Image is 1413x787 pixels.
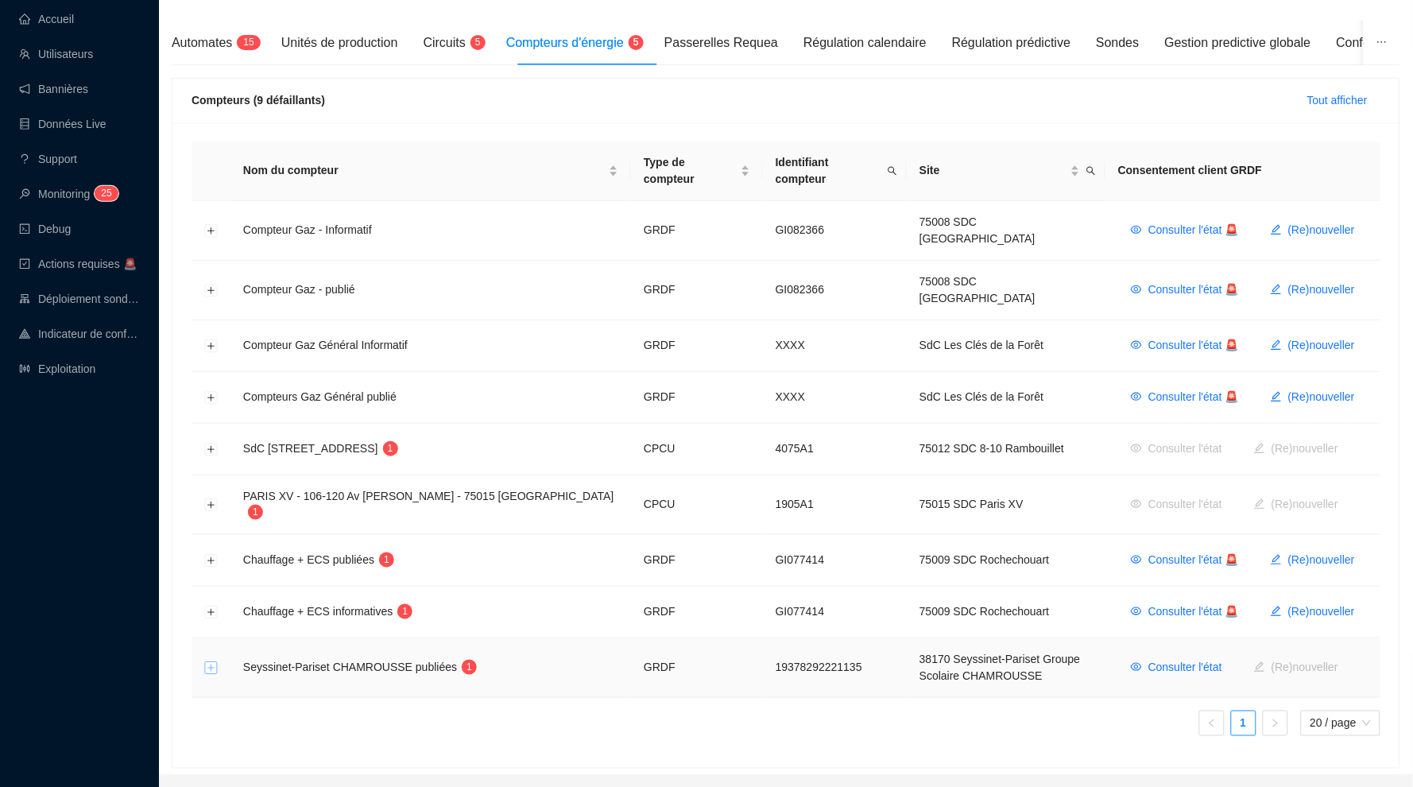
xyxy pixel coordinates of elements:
span: SdC Les Clés de la Forêt [919,339,1043,351]
span: edit [1271,391,1282,402]
li: Page suivante [1263,711,1288,736]
button: Tout afficher [1295,87,1380,113]
span: (Re)nouveller [1288,603,1355,620]
span: left [1207,719,1217,728]
span: 75008 SDC [GEOGRAPHIC_DATA] [919,215,1036,245]
button: Consulter l'état [1118,492,1235,518]
span: 75008 SDC [GEOGRAPHIC_DATA] [919,275,1036,304]
span: Chauffage + ECS publiées [243,553,374,566]
span: search [1086,166,1096,176]
span: Passerelles Requea [664,36,778,49]
span: 1 [388,443,393,454]
span: eye [1131,661,1142,673]
span: (Re)nouveller [1288,552,1355,568]
td: GRDF [631,587,763,638]
span: eye [1131,224,1142,235]
span: Circuits [424,36,466,49]
span: (Re)nouveller [1288,389,1355,405]
sup: 1 [397,604,412,619]
span: 1 [466,661,472,673]
span: Consulter l'état 🚨 [1148,552,1239,568]
span: check-square [19,258,30,269]
a: clusterDéploiement sondes [19,293,140,305]
td: CPCU [631,475,763,535]
button: (Re)nouveller [1258,548,1368,573]
sup: 25 [95,186,118,201]
span: Tout afficher [1307,92,1368,109]
td: 4075A1 [763,424,907,475]
li: Page précédente [1199,711,1225,736]
span: Consulter l'état 🚨 [1148,337,1239,354]
div: taille de la page [1301,711,1380,736]
span: Consulter l'état [1148,659,1222,676]
sup: 1 [383,441,398,456]
span: 5 [633,37,639,48]
button: Développer la ligne [205,285,218,297]
span: 1 [384,554,389,565]
td: CPCU [631,424,763,475]
td: GI077414 [763,587,907,638]
span: edit [1271,554,1282,565]
button: Consulter l'état 🚨 [1118,218,1252,243]
button: ellipsis [1364,21,1400,65]
span: eye [1131,284,1142,295]
a: notificationBannières [19,83,88,95]
span: edit [1271,284,1282,295]
span: search [888,166,897,176]
div: Régulation prédictive [952,33,1070,52]
span: Seyssinet-Pariset CHAMROUSSE publiées [243,661,457,673]
button: Consulter l'état [1118,655,1235,680]
span: 1 [253,506,258,518]
button: left [1199,711,1225,736]
span: (Re)nouveller [1288,281,1355,298]
span: 1 [243,37,249,48]
span: 38170 Seyssinet-Pariset Groupe Scolaire CHAMROUSSE [919,653,1080,682]
button: (Re)nouveller [1258,218,1368,243]
button: Développer la ligne [205,340,218,353]
button: Consulter l'état 🚨 [1118,277,1252,303]
span: Consulter l'état 🚨 [1148,603,1239,620]
sup: 1 [462,660,477,675]
sup: 5 [629,35,644,50]
span: edit [1271,339,1282,351]
span: edit [1271,606,1282,617]
span: 75012 SDC 8-10 Rambouillet [919,442,1064,455]
button: Développer la ligne [205,225,218,238]
span: 1 [403,606,408,617]
button: (Re)nouveller [1258,277,1368,303]
td: GRDF [631,372,763,424]
span: ellipsis [1376,37,1388,48]
th: Consentement client GRDF [1105,142,1380,201]
button: Consulter l'état 🚨 [1118,333,1252,359]
span: PARIS XV - 106-120 Av [PERSON_NAME] - 75015 [GEOGRAPHIC_DATA] [243,490,614,502]
a: teamUtilisateurs [19,48,93,60]
div: Sondes [1096,33,1139,52]
span: 75015 SDC Paris XV [919,498,1024,510]
td: GRDF [631,261,763,320]
span: Consulter l'état 🚨 [1148,281,1239,298]
span: Compteurs (9 défaillants) [192,94,325,107]
td: GRDF [631,638,763,698]
td: XXXX [763,320,907,372]
span: 2 [101,188,106,199]
sup: 1 [248,505,263,520]
a: questionSupport [19,153,77,165]
td: GI077414 [763,535,907,587]
div: Gestion predictive globale [1165,33,1311,52]
td: GI082366 [763,261,907,320]
span: 75009 SDC Rochechouart [919,605,1049,618]
span: eye [1131,554,1142,565]
span: Identifiant compteur [776,154,881,188]
span: (Re)nouveller [1288,222,1355,238]
a: heat-mapIndicateur de confort [19,328,140,340]
button: Développer la ligne [205,444,218,456]
span: Compteur Gaz - Informatif [243,223,372,236]
button: Développer la ligne [205,662,218,675]
div: Régulation calendaire [803,33,927,52]
span: Nom du compteur [243,162,606,179]
a: databaseDonnées Live [19,118,106,130]
button: Développer la ligne [205,607,218,619]
span: Type de compteur [644,154,737,188]
span: Unités de production [281,36,398,49]
button: Consulter l'état 🚨 [1118,599,1252,625]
